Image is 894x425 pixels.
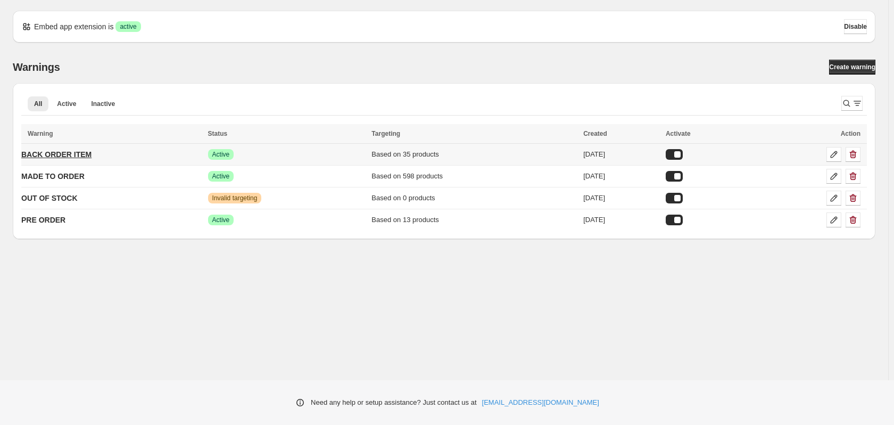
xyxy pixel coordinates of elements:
[21,168,85,185] a: MADE TO ORDER
[212,172,230,181] span: Active
[583,193,659,203] div: [DATE]
[482,397,599,408] a: [EMAIL_ADDRESS][DOMAIN_NAME]
[21,149,92,160] p: BACK ORDER ITEM
[21,211,65,228] a: PRE ORDER
[829,60,875,75] a: Create warning
[212,216,230,224] span: Active
[21,171,85,182] p: MADE TO ORDER
[666,130,691,137] span: Activate
[583,171,659,182] div: [DATE]
[21,193,78,203] p: OUT OF STOCK
[841,96,863,111] button: Search and filter results
[21,190,78,207] a: OUT OF STOCK
[371,193,577,203] div: Based on 0 products
[371,215,577,225] div: Based on 13 products
[844,22,867,31] span: Disable
[34,100,42,108] span: All
[583,215,659,225] div: [DATE]
[28,130,53,137] span: Warning
[34,21,113,32] p: Embed app extension is
[120,22,136,31] span: active
[371,149,577,160] div: Based on 35 products
[371,130,400,137] span: Targeting
[208,130,228,137] span: Status
[91,100,115,108] span: Inactive
[583,149,659,160] div: [DATE]
[21,146,92,163] a: BACK ORDER ITEM
[583,130,607,137] span: Created
[371,171,577,182] div: Based on 598 products
[844,19,867,34] button: Disable
[57,100,76,108] span: Active
[13,61,60,73] h2: Warnings
[212,150,230,159] span: Active
[21,215,65,225] p: PRE ORDER
[829,63,875,71] span: Create warning
[841,130,860,137] span: Action
[212,194,258,202] span: Invalid targeting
